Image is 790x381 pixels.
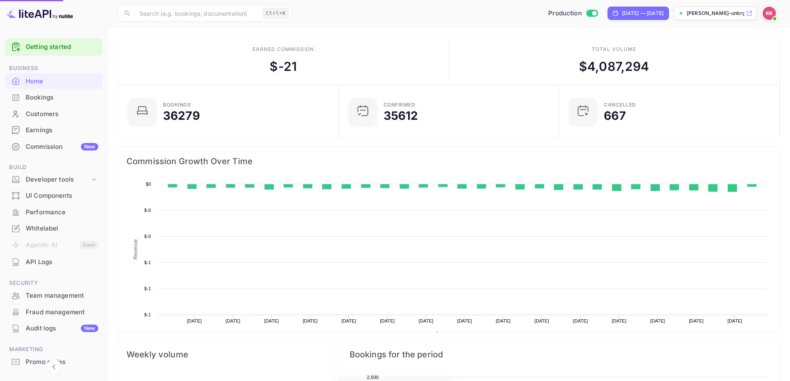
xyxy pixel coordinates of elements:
div: Bookings [26,93,98,102]
text: 2,500 [367,375,378,380]
text: [DATE] [689,318,704,323]
div: Performance [26,208,98,217]
div: Bookings [163,102,191,107]
div: Promo codes [5,354,102,370]
a: Bookings [5,90,102,105]
div: Earned commission [253,46,314,53]
a: Performance [5,204,102,220]
a: UI Components [5,188,102,203]
div: Customers [26,109,98,119]
div: API Logs [5,254,102,270]
text: $-0 [144,234,151,239]
div: 36279 [163,110,200,121]
span: Build [5,163,102,172]
text: [DATE] [418,318,433,323]
div: Home [5,73,102,90]
text: $-0 [144,208,151,213]
a: CommissionNew [5,139,102,154]
a: API Logs [5,254,102,269]
text: [DATE] [341,318,356,323]
img: LiteAPI logo [7,7,73,20]
text: Revenue [133,239,139,260]
div: $ -21 [270,57,297,76]
div: New [81,143,98,150]
a: Home [5,73,102,89]
text: [DATE] [380,318,395,323]
text: [DATE] [573,318,588,323]
text: $-1 [144,260,151,265]
div: Switch to Sandbox mode [545,9,601,18]
text: [DATE] [535,318,549,323]
div: New [81,325,98,332]
text: [DATE] [303,318,318,323]
text: [DATE] [496,318,511,323]
div: Developer tools [5,172,102,187]
div: Commission [26,142,98,152]
div: Audit logsNew [5,320,102,337]
span: Business [5,64,102,73]
div: Earnings [26,126,98,135]
div: $ 4,087,294 [579,57,649,76]
div: Promo codes [26,357,98,367]
a: Team management [5,288,102,303]
span: Commission Growth Over Time [126,155,771,168]
div: Confirmed [384,102,416,107]
text: $0 [146,182,151,187]
span: Bookings for the period [350,348,771,361]
img: Kobus Roux [763,7,776,20]
div: API Logs [26,257,98,267]
span: Security [5,279,102,288]
div: Home [26,77,98,86]
a: Promo codes [5,354,102,369]
text: [DATE] [187,318,202,323]
span: Production [548,9,582,18]
div: Ctrl+K [263,8,289,19]
div: CANCELLED [604,102,636,107]
div: 35612 [384,110,418,121]
div: Whitelabel [26,224,98,233]
div: Team management [26,291,98,301]
div: [DATE] — [DATE] [622,10,664,17]
a: Getting started [26,42,98,52]
div: UI Components [26,191,98,201]
span: Weekly volume [126,348,326,361]
text: $-1 [144,286,151,291]
div: 667 [604,110,625,121]
a: Earnings [5,122,102,138]
div: Total volume [592,46,636,53]
div: Team management [5,288,102,304]
text: [DATE] [457,318,472,323]
div: Getting started [5,39,102,56]
div: Developer tools [26,175,90,184]
text: Revenue [442,332,464,337]
input: Search (e.g. bookings, documentation) [134,5,260,22]
div: Fraud management [26,308,98,317]
div: Customers [5,106,102,122]
a: Fraud management [5,304,102,320]
div: Whitelabel [5,221,102,237]
div: Audit logs [26,324,98,333]
div: Bookings [5,90,102,106]
a: Whitelabel [5,221,102,236]
text: [DATE] [727,318,742,323]
a: Audit logsNew [5,320,102,336]
div: UI Components [5,188,102,204]
button: Collapse navigation [46,359,61,374]
text: [DATE] [264,318,279,323]
text: $-1 [144,312,151,317]
div: CommissionNew [5,139,102,155]
span: Marketing [5,345,102,354]
text: [DATE] [612,318,627,323]
text: [DATE] [226,318,241,323]
a: Customers [5,106,102,121]
div: Performance [5,204,102,221]
text: [DATE] [650,318,665,323]
p: [PERSON_NAME]-unbrg.[PERSON_NAME]... [687,10,744,17]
